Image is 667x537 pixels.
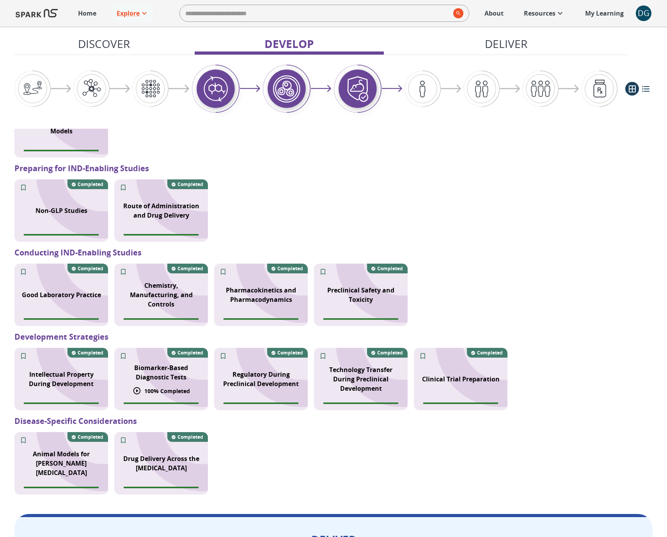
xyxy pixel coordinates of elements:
[484,9,504,18] p: About
[78,434,103,440] p: Completed
[310,85,331,92] img: arrow-right
[581,5,628,22] a: My Learning
[113,5,153,22] a: Explore
[314,348,408,410] div: SPARK NS branding pattern
[124,402,199,404] span: Module completion progress of user
[74,5,100,22] a: Home
[381,85,402,92] img: arrow-right
[414,348,507,410] div: SPARK NS branding pattern
[114,348,208,410] div: SPARK NS branding pattern
[35,206,87,215] p: Non-GLP Studies
[423,402,498,404] span: Module completion progress of user
[14,432,108,494] div: SPARK NS branding pattern
[144,387,190,395] p: 100 % Completed
[16,4,58,23] img: Logo of SPARK at Stanford
[319,268,327,276] svg: Add to My Learning
[625,82,639,96] button: grid view
[219,285,303,304] p: Pharmacokinetics and Pharmacodynamics
[24,487,99,488] span: Module completion progress of user
[51,85,71,93] img: arrow-right
[119,268,127,276] svg: Add to My Learning
[277,265,303,272] p: Completed
[14,179,108,242] div: SPARK NS branding pattern
[22,290,101,300] p: Good Laboratory Practice
[78,265,103,272] p: Completed
[419,352,427,360] svg: Add to My Learning
[20,184,27,191] svg: Add to My Learning
[636,5,651,21] button: account of current user
[224,318,298,320] span: Module completion progress of user
[14,64,617,113] div: Graphic showing the progression through the Discover, Develop, and Deliver pipeline, highlighting...
[78,9,96,18] p: Home
[520,5,569,22] a: Resources
[323,318,398,320] span: Module completion progress of user
[314,264,408,326] div: SPARK NS branding pattern
[110,85,130,93] img: arrow-right
[585,9,624,18] p: My Learning
[124,234,199,236] span: Module completion progress of user
[19,370,103,388] p: Intellectual Property During Development
[214,348,308,410] div: SPARK NS branding pattern
[481,5,507,22] a: About
[264,35,314,52] p: Develop
[323,402,398,404] span: Module completion progress of user
[14,264,108,326] div: SPARK NS branding pattern
[450,5,463,21] button: search
[117,9,140,18] p: Explore
[219,268,227,276] svg: Add to My Learning
[114,432,208,494] div: SPARK NS branding pattern
[377,349,403,356] p: Completed
[219,352,227,360] svg: Add to My Learning
[124,318,199,320] span: Module completion progress of user
[119,454,203,473] p: Drug Delivery Across the [MEDICAL_DATA]
[78,349,103,356] p: Completed
[239,85,260,92] img: arrow-right
[20,352,27,360] svg: Add to My Learning
[24,402,99,404] span: Module completion progress of user
[24,318,99,320] span: Module completion progress of user
[500,85,520,93] img: arrow-right
[119,436,127,444] svg: Add to My Learning
[477,349,503,356] p: Completed
[14,247,653,259] p: Conducting IND-Enabling Studies
[78,35,130,52] p: Discover
[14,163,653,174] p: Preparing for IND-Enabling Studies
[319,352,327,360] svg: Add to My Learning
[485,35,527,52] p: Deliver
[224,402,298,404] span: Module completion progress of user
[422,374,500,384] p: Clinical Trial Preparation
[14,415,653,427] p: Disease-Specific Considerations
[559,85,579,93] img: arrow-right
[524,9,555,18] p: Resources
[214,264,308,326] div: SPARK NS branding pattern
[177,349,203,356] p: Completed
[636,5,651,21] div: DG
[20,436,27,444] svg: Add to My Learning
[114,179,208,242] div: SPARK NS branding pattern
[177,265,203,272] p: Completed
[219,370,303,388] p: Regulatory During Preclinical Development
[169,85,189,93] img: arrow-right
[14,348,108,410] div: SPARK NS branding pattern
[114,264,208,326] div: SPARK NS branding pattern
[124,487,199,488] span: Module completion progress of user
[177,434,203,440] p: Completed
[119,363,203,382] p: Biomarker-Based Diagnostic Tests
[177,181,203,188] p: Completed
[639,82,653,96] button: list view
[24,234,99,236] span: Module completion progress of user
[377,265,403,272] p: Completed
[119,281,203,309] p: Chemistry, Manufacturing, and Controls
[24,150,99,151] span: Module completion progress of user
[78,181,103,188] p: Completed
[119,201,203,220] p: Route of Administration and Drug Delivery
[319,285,403,304] p: Preclinical Safety and Toxicity
[20,268,27,276] svg: Add to My Learning
[119,352,127,360] svg: Add to My Learning
[19,449,103,477] p: Animal Models for [PERSON_NAME][MEDICAL_DATA]
[119,184,127,191] svg: Add to My Learning
[14,331,653,343] p: Development Strategies
[441,85,461,93] img: arrow-right
[319,365,403,393] p: Technology Transfer During Preclinical Development
[277,349,303,356] p: Completed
